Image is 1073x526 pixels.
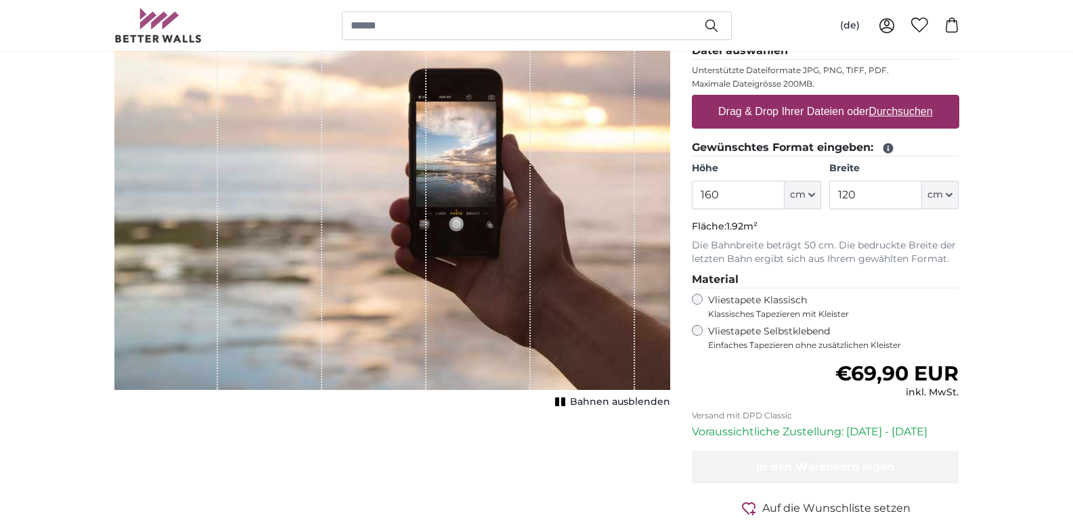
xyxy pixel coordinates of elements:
legend: Datei auswählen [692,43,959,60]
button: cm [785,181,821,209]
label: Drag & Drop Ihrer Dateien oder [713,98,938,125]
span: Klassisches Tapezieren mit Kleister [708,309,948,320]
label: Vliestapete Selbstklebend [708,325,959,351]
span: Bahnen ausblenden [570,395,670,409]
label: Höhe [692,162,821,175]
div: inkl. MwSt. [835,386,959,399]
button: In den Warenkorb legen [692,451,959,483]
p: Fläche: [692,220,959,234]
span: In den Warenkorb legen [756,460,894,473]
u: Durchsuchen [869,106,932,117]
span: cm [790,188,806,202]
p: Voraussichtliche Zustellung: [DATE] - [DATE] [692,424,959,440]
button: cm [922,181,959,209]
span: €69,90 EUR [835,361,959,386]
button: Auf die Wunschliste setzen [692,500,959,517]
span: Auf die Wunschliste setzen [762,500,911,517]
button: (de) [829,14,871,38]
legend: Material [692,271,959,288]
span: 1.92m² [726,220,758,232]
legend: Gewünschtes Format eingeben: [692,139,959,156]
label: Breite [829,162,959,175]
p: Versand mit DPD Classic [692,410,959,421]
p: Die Bahnbreite beträgt 50 cm. Die bedruckte Breite der letzten Bahn ergibt sich aus Ihrem gewählt... [692,239,959,266]
img: Betterwalls [114,8,202,43]
button: Bahnen ausblenden [551,393,670,412]
span: cm [927,188,943,202]
p: Unterstützte Dateiformate JPG, PNG, TIFF, PDF. [692,65,959,76]
label: Vliestapete Klassisch [708,294,948,320]
p: Maximale Dateigrösse 200MB. [692,79,959,89]
span: Einfaches Tapezieren ohne zusätzlichen Kleister [708,340,959,351]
